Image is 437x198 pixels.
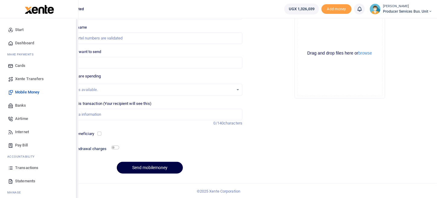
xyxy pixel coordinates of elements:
label: Amount you want to send [57,49,101,55]
a: Add money [321,6,352,11]
input: MTN & Airtel numbers are validated [57,33,242,44]
span: anage [10,190,21,195]
a: profile-user [PERSON_NAME] Producer Services Bus. Unit [370,4,432,14]
label: Memo for this transaction (Your recipient will see this) [57,101,152,107]
small: [PERSON_NAME] [383,4,432,9]
span: Pay Bill [15,142,28,148]
a: logo-small logo-large logo-large [24,7,54,11]
input: Enter extra information [57,109,242,120]
a: Airtime [5,112,73,125]
a: Mobile Money [5,86,73,99]
span: UGX 1,326,039 [289,6,314,12]
span: Mobile Money [15,89,39,95]
li: Ac [5,152,73,161]
h6: Include withdrawal charges [58,146,116,151]
button: Send mobilemoney [117,162,183,174]
li: Wallet ballance [282,4,321,14]
span: Producer Services Bus. Unit [383,9,432,14]
span: characters [224,121,242,125]
span: ake Payments [10,52,34,57]
span: countability [12,154,35,159]
a: Banks [5,99,73,112]
a: Start [5,23,73,36]
input: UGX [57,57,242,68]
a: Dashboard [5,36,73,50]
li: M [5,188,73,197]
div: Drag and drop files here or [297,50,382,56]
div: File Uploader [295,8,385,99]
img: logo-large [25,5,54,14]
span: Banks [15,102,26,108]
img: profile-user [370,4,381,14]
li: M [5,50,73,59]
span: Xente Transfers [15,76,44,82]
span: Dashboard [15,40,34,46]
div: No options available. [62,87,234,93]
a: Transactions [5,161,73,174]
li: Toup your wallet [321,4,352,14]
span: Airtime [15,116,28,122]
span: 0/140 [214,121,224,125]
a: Internet [5,125,73,139]
span: Internet [15,129,29,135]
a: Pay Bill [5,139,73,152]
a: Statements [5,174,73,188]
label: Reason you are spending [57,73,101,79]
span: Transactions [15,165,38,171]
a: Xente Transfers [5,72,73,86]
a: UGX 1,326,039 [284,4,319,14]
span: Statements [15,178,35,184]
span: Add money [321,4,352,14]
span: Cards [15,63,26,69]
a: Cards [5,59,73,72]
button: browse [359,51,372,55]
span: Start [15,27,24,33]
